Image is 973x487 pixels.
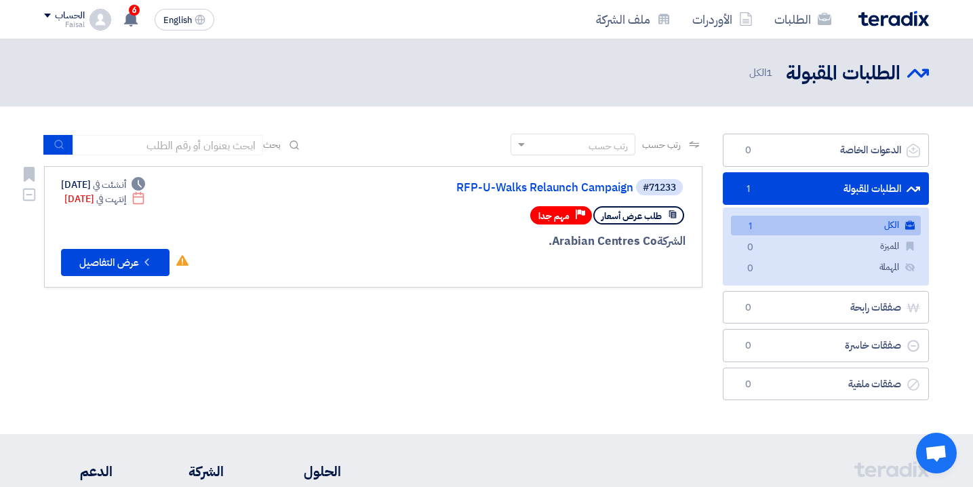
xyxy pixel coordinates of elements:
a: الدعوات الخاصة0 [723,134,929,167]
a: صفقات رابحة0 [723,291,929,324]
span: بحث [263,138,281,152]
a: صفقات خاسرة0 [723,329,929,362]
div: [DATE] [64,192,145,206]
a: الكل [731,216,921,235]
a: الطلبات المقبولة1 [723,172,929,206]
a: ملف الشركة [585,3,681,35]
span: رتب حسب [642,138,681,152]
h2: الطلبات المقبولة [786,60,900,87]
span: 0 [742,241,758,255]
span: 0 [740,339,756,353]
button: عرض التفاصيل [61,249,170,276]
span: الشركة [657,233,686,250]
img: profile_test.png [90,9,111,31]
span: English [163,16,192,25]
span: أنشئت في [93,178,125,192]
li: الدعم [44,461,113,482]
span: 1 [742,220,758,234]
div: Arabian Centres Co. [359,233,686,250]
span: 0 [742,262,758,276]
li: الحلول [264,461,341,482]
span: 0 [740,378,756,391]
a: المميزة [731,237,921,256]
span: 0 [740,301,756,315]
a: المهملة [731,258,921,277]
span: طلب عرض أسعار [601,210,662,222]
a: الأوردرات [681,3,763,35]
span: 6 [129,5,140,16]
span: 0 [740,144,756,157]
img: Teradix logo [858,11,929,26]
li: الشركة [153,461,224,482]
div: رتب حسب [589,139,628,153]
span: مهم جدا [538,210,570,222]
button: English [155,9,214,31]
div: Faisal [44,21,84,28]
div: [DATE] [61,178,145,192]
span: الكل [749,65,775,81]
span: إنتهت في [96,192,125,206]
input: ابحث بعنوان أو رقم الطلب [73,135,263,155]
a: RFP-U-Walks Relaunch Campaign [362,182,633,194]
div: الحساب [55,10,84,22]
div: Open chat [916,433,957,473]
a: الطلبات [763,3,842,35]
span: 1 [740,182,756,196]
div: #71233 [643,183,676,193]
a: صفقات ملغية0 [723,368,929,401]
span: 1 [766,65,772,80]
